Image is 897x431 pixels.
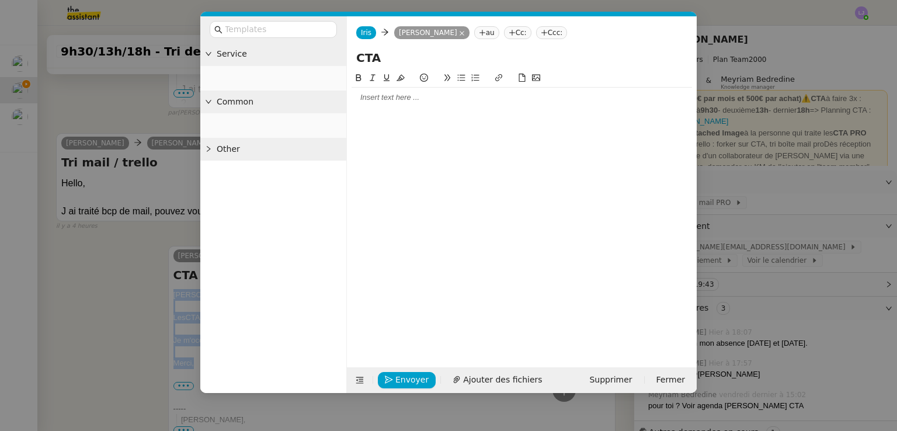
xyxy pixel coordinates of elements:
button: Ajouter des fichiers [446,372,549,388]
button: Envoyer [378,372,436,388]
span: Fermer [656,373,685,387]
span: Common [217,95,342,109]
input: Templates [225,23,330,36]
input: Subject [356,49,687,67]
nz-tag: au [474,26,499,39]
div: Common [200,91,346,113]
nz-tag: Ccc: [536,26,568,39]
nz-tag: Cc: [504,26,531,39]
span: Supprimer [589,373,632,387]
div: Other [200,138,346,161]
button: Supprimer [582,372,639,388]
span: Envoyer [395,373,429,387]
div: Service [200,43,346,65]
button: Fermer [649,372,692,388]
nz-tag: [PERSON_NAME] [394,26,470,39]
span: Service [217,47,342,61]
span: Iris [361,29,371,37]
span: Other [217,142,342,156]
span: Ajouter des fichiers [463,373,542,387]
